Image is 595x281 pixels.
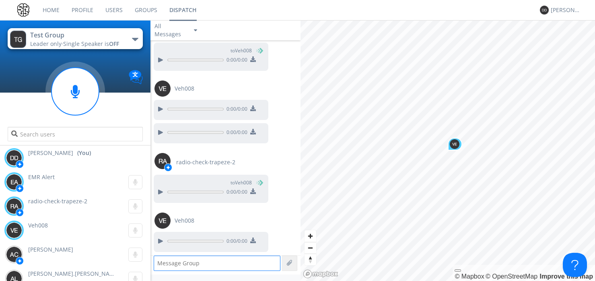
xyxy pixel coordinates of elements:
span: Veh008 [175,85,194,93]
img: download media button [250,238,256,243]
span: Reset bearing to north [305,254,316,265]
div: Test Group [30,31,121,40]
a: Mapbox [455,273,484,280]
canvas: Map [301,20,595,281]
img: 373638.png [450,139,459,149]
img: 373638.png [154,213,171,229]
img: 373638.png [6,222,22,238]
a: OpenStreetMap [486,273,537,280]
img: 373638.png [6,150,22,166]
a: Map feedback [540,273,593,280]
div: All Messages [154,22,187,38]
span: to Veh008 [231,47,252,54]
button: Test GroupLeader only·Single Speaker isOFF [8,28,143,49]
span: 0:00 / 0:00 [224,105,247,114]
div: Map marker [448,138,462,151]
span: 0:00 / 0:00 [224,56,247,65]
span: [PERSON_NAME] [28,246,73,253]
input: Search users [8,127,143,141]
span: Veh008 [28,221,48,229]
div: [PERSON_NAME] [551,6,581,14]
span: to Veh008 [231,179,252,186]
button: Zoom out [305,242,316,254]
img: 373638.png [154,153,171,169]
span: EMR Alert [28,173,55,181]
img: download media button [250,188,256,194]
span: 0:00 / 0:00 [224,129,247,138]
img: caret-down-sm.svg [194,29,197,31]
button: Reset bearing to north [305,254,316,265]
img: Translation enabled [129,70,143,84]
iframe: Toggle Customer Support [563,253,587,277]
img: 373638.png [540,6,549,14]
img: 373638.png [154,81,171,97]
span: radio-check-trapeze-2 [28,197,87,205]
span: 0:00 / 0:00 [224,188,247,197]
span: radio-check-trapeze-2 [176,158,235,166]
span: [PERSON_NAME] [28,149,73,157]
img: download media button [250,129,256,134]
span: 0:00 / 0:00 [224,238,247,246]
a: Mapbox logo [303,269,338,279]
button: Toggle attribution [455,269,461,272]
img: 373638.png [10,31,26,48]
div: (You) [77,149,91,157]
div: Leader only · [30,40,121,48]
span: [PERSON_NAME].[PERSON_NAME]+trapeze [28,270,144,277]
img: 373638.png [6,198,22,214]
img: download media button [250,105,256,111]
span: Single Speaker is [63,40,119,48]
img: download media button [250,56,256,62]
img: 373638.png [6,246,22,262]
span: Veh008 [175,217,194,225]
img: 0b72d42dfa8a407a8643a71bb54b2e48 [16,3,31,17]
span: OFF [109,40,119,48]
button: Zoom in [305,230,316,242]
img: 373638.png [6,174,22,190]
